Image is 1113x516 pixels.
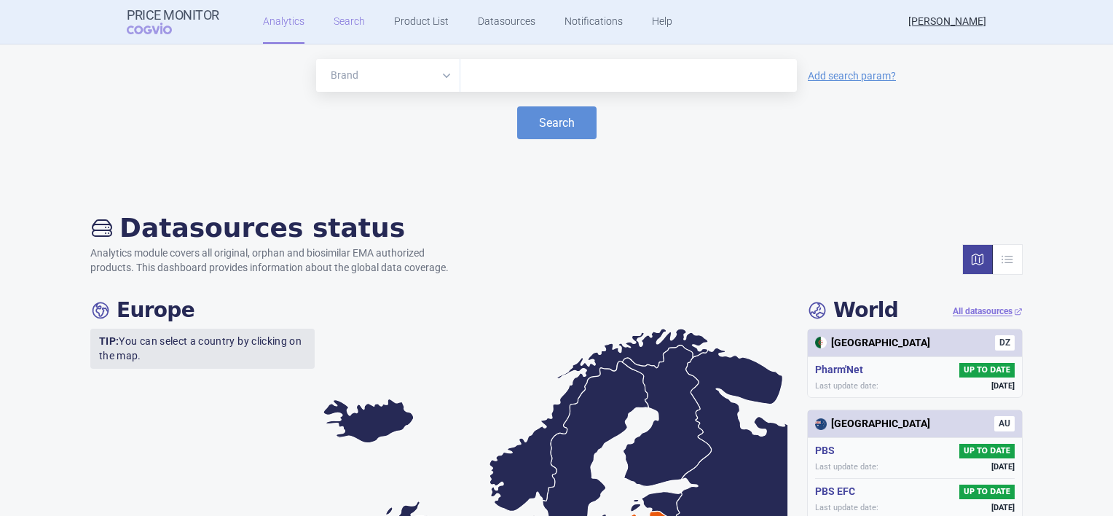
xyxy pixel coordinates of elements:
a: Price MonitorCOGVIO [127,8,219,36]
span: AU [994,416,1015,431]
p: You can select a country by clicking on the map. [90,329,315,369]
span: UP TO DATE [959,363,1015,378]
h4: World [807,298,898,323]
h2: Datasources status [90,212,463,243]
span: [DATE] [991,380,1015,391]
a: All datasources [953,305,1023,318]
button: Search [517,106,597,139]
span: Last update date: [815,380,878,391]
h5: PBS EFC [815,485,861,499]
h4: Europe [90,298,194,323]
a: Add search param? [808,71,896,81]
span: COGVIO [127,23,192,34]
p: Analytics module covers all original, orphan and biosimilar EMA authorized products. This dashboa... [90,246,463,275]
h5: PBS [815,444,841,458]
strong: TIP: [99,335,119,347]
span: [DATE] [991,502,1015,513]
span: UP TO DATE [959,444,1015,458]
span: UP TO DATE [959,485,1015,499]
h5: Pharm'Net [815,363,869,378]
div: [GEOGRAPHIC_DATA] [815,336,930,351]
span: Last update date: [815,461,878,472]
span: DZ [995,335,1015,351]
strong: Price Monitor [127,8,219,23]
span: [DATE] [991,461,1015,472]
img: Australia [815,418,827,430]
span: Last update date: [815,502,878,513]
div: [GEOGRAPHIC_DATA] [815,417,930,431]
img: Algeria [815,337,827,348]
